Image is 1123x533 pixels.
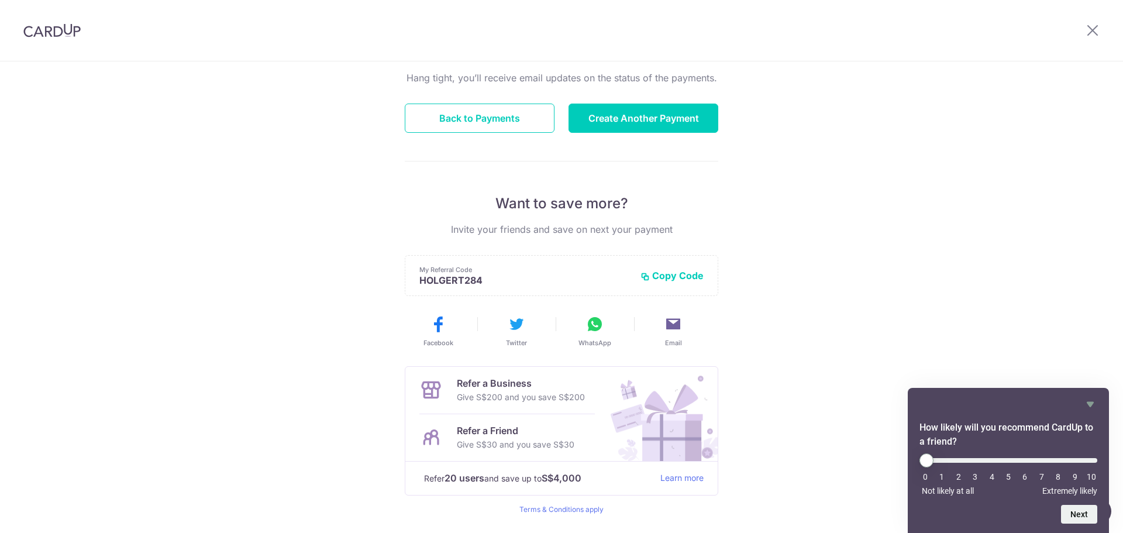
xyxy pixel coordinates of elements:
[424,471,651,486] p: Refer and save up to
[640,270,704,281] button: Copy Code
[1061,505,1097,524] button: Next question
[660,471,704,486] a: Learn more
[405,104,554,133] button: Back to Payments
[1083,397,1097,411] button: Hide survey
[1042,486,1097,496] span: Extremely likely
[404,315,473,348] button: Facebook
[506,338,527,348] span: Twitter
[519,505,604,514] a: Terms & Conditions apply
[936,472,948,482] li: 1
[1086,472,1097,482] li: 10
[405,71,718,85] p: Hang tight, you’ll receive email updates on the status of the payments.
[1052,472,1064,482] li: 8
[405,194,718,213] p: Want to save more?
[542,471,581,485] strong: S$4,000
[922,486,974,496] span: Not likely at all
[457,376,585,390] p: Refer a Business
[457,424,574,438] p: Refer a Friend
[919,421,1097,449] h2: How likely will you recommend CardUp to a friend? Select an option from 0 to 10, with 0 being Not...
[578,338,611,348] span: WhatsApp
[1036,472,1048,482] li: 7
[665,338,682,348] span: Email
[919,397,1097,524] div: How likely will you recommend CardUp to a friend? Select an option from 0 to 10, with 0 being Not...
[986,472,998,482] li: 4
[1019,472,1031,482] li: 6
[639,315,708,348] button: Email
[23,23,81,37] img: CardUp
[919,453,1097,496] div: How likely will you recommend CardUp to a friend? Select an option from 0 to 10, with 0 being Not...
[405,222,718,236] p: Invite your friends and save on next your payment
[445,471,484,485] strong: 20 users
[969,472,981,482] li: 3
[26,8,50,19] span: Help
[919,472,931,482] li: 0
[419,274,631,286] p: HOLGERT284
[457,438,574,452] p: Give S$30 and you save S$30
[1069,472,1081,482] li: 9
[482,315,551,348] button: Twitter
[457,390,585,404] p: Give S$200 and you save S$200
[600,367,718,461] img: Refer
[569,104,718,133] button: Create Another Payment
[953,472,964,482] li: 2
[1003,472,1014,482] li: 5
[423,338,453,348] span: Facebook
[560,315,629,348] button: WhatsApp
[419,265,631,274] p: My Referral Code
